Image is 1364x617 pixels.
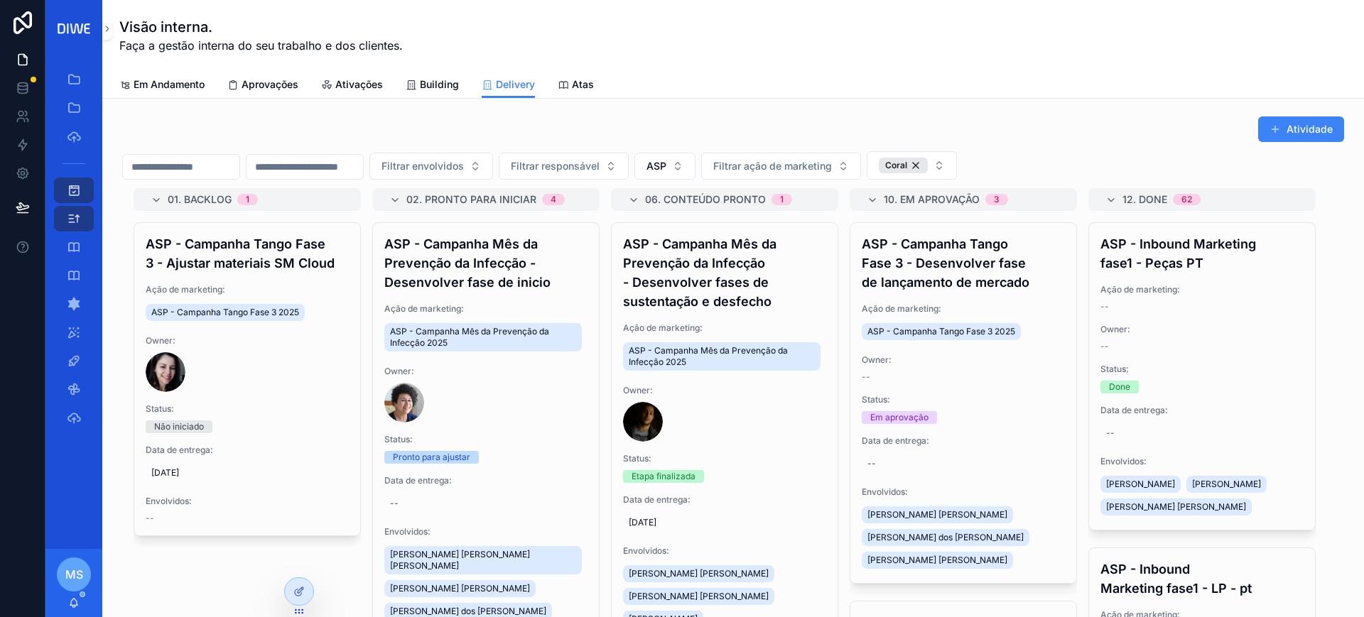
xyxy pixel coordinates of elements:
[629,568,769,579] span: [PERSON_NAME] [PERSON_NAME]
[134,222,361,536] a: ASP - Campanha Tango Fase 3 - Ajustar materiais SM CloudAção de marketing:ASP - Campanha Tango Fa...
[381,159,464,173] span: Filtrar envolvidos
[1106,501,1246,513] span: [PERSON_NAME] [PERSON_NAME]
[867,509,1007,520] span: [PERSON_NAME] [PERSON_NAME]
[1088,222,1316,530] a: ASP - Inbound Marketing fase1 - Peças PTAção de marketing:--Owner:--Status:DoneData de entrega:--...
[623,545,826,557] span: Envolvidos:
[1100,284,1304,295] span: Ação de marketing:
[119,17,403,37] h1: Visão interna.
[1258,116,1344,142] button: Atividade
[629,591,769,602] span: [PERSON_NAME] [PERSON_NAME]
[168,192,232,207] span: 01. Backlog
[65,566,83,583] span: MS
[885,160,907,171] span: Coral
[384,475,588,486] span: Data de entrega:
[384,303,588,315] span: Ação de marketing:
[146,513,154,524] span: --
[1100,364,1304,375] span: Status:
[146,234,349,273] h4: ASP - Campanha Tango Fase 3 - Ajustar materiais SM Cloud
[879,158,928,173] button: Unselect 8
[862,486,1065,498] span: Envolvidos:
[701,153,861,180] button: Select Button
[867,555,1007,566] span: [PERSON_NAME] [PERSON_NAME]
[862,234,1065,292] h4: ASP - Campanha Tango Fase 3 - Desenvolver fase de lançamento de mercado
[384,526,588,537] span: Envolvidos:
[850,222,1077,584] a: ASP - Campanha Tango Fase 3 - Desenvolver fase de lançamento de mercadoAção de marketing:ASP - Ca...
[1181,194,1192,205] div: 62
[384,434,588,445] span: Status:
[551,194,556,205] div: 4
[713,159,832,173] span: Filtrar ação de marketing
[1109,381,1130,393] div: Done
[867,326,1015,337] span: ASP - Campanha Tango Fase 3 2025
[1100,341,1109,352] span: --
[146,335,349,346] span: Owner:
[632,470,695,483] div: Etapa finalizada
[134,77,205,92] span: Em Andamento
[870,411,929,424] div: Em aprovação
[572,77,594,92] span: Atas
[862,394,1065,405] span: Status:
[151,467,343,479] span: [DATE]
[227,72,298,100] a: Aprovações
[646,159,666,173] span: ASP
[390,583,530,594] span: [PERSON_NAME] [PERSON_NAME]
[1192,479,1261,490] span: [PERSON_NAME]
[634,153,695,180] button: Select Button
[390,498,399,509] div: --
[511,159,600,173] span: Filtrar responsável
[994,194,1000,205] div: 3
[623,322,826,334] span: Ação de marketing:
[623,494,826,506] span: Data de entrega:
[862,435,1065,447] span: Data de entrega:
[146,403,349,415] span: Status:
[867,458,876,469] div: --
[146,496,349,507] span: Envolvidos:
[406,192,536,207] span: 02. Pronto para iniciar
[321,72,383,100] a: Ativações
[369,153,493,180] button: Select Button
[499,153,629,180] button: Select Button
[242,77,298,92] span: Aprovações
[1106,427,1115,439] div: --
[146,284,349,295] span: Ação de marketing:
[393,451,470,464] div: Pronto para ajustar
[45,57,102,449] div: scrollable content
[246,194,249,205] div: 1
[146,444,349,456] span: Data de entrega:
[390,549,576,572] span: [PERSON_NAME] [PERSON_NAME] [PERSON_NAME]
[629,517,821,528] span: [DATE]
[623,385,826,396] span: Owner:
[154,420,204,433] div: Não iniciado
[558,72,594,100] a: Atas
[384,366,588,377] span: Owner:
[780,194,784,205] div: 1
[496,77,535,92] span: Delivery
[406,72,459,100] a: Building
[645,192,766,207] span: 06. Conteúdo pronto
[1100,234,1304,273] h4: ASP - Inbound Marketing fase1 - Peças PT
[390,606,546,617] span: [PERSON_NAME] dos [PERSON_NAME]
[623,234,826,311] h4: ASP - Campanha Mês da Prevenção da Infecção - Desenvolver fases de sustentação e desfecho
[862,354,1065,366] span: Owner:
[119,72,205,100] a: Em Andamento
[1106,479,1175,490] span: [PERSON_NAME]
[119,37,403,54] span: Faça a gestão interna do seu trabalho e dos clientes.
[335,77,383,92] span: Ativações
[1100,405,1304,416] span: Data de entrega:
[623,453,826,464] span: Status:
[629,345,815,368] span: ASP - Campanha Mês da Prevenção da Infecção 2025
[54,20,94,38] img: App logo
[1100,559,1304,598] h4: ASP - Inbound Marketing fase1 - LP - pt
[1122,192,1167,207] span: 12. Done
[1100,301,1109,312] span: --
[867,532,1024,543] span: [PERSON_NAME] dos [PERSON_NAME]
[884,192,980,207] span: 10. Em aprovação
[862,371,870,383] span: --
[482,72,535,99] a: Delivery
[420,77,459,92] span: Building
[151,307,299,318] span: ASP - Campanha Tango Fase 3 2025
[384,234,588,292] h4: ASP - Campanha Mês da Prevenção da Infecção - Desenvolver fase de inicio
[390,326,576,349] span: ASP - Campanha Mês da Prevenção da Infecção 2025
[867,151,957,180] button: Select Button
